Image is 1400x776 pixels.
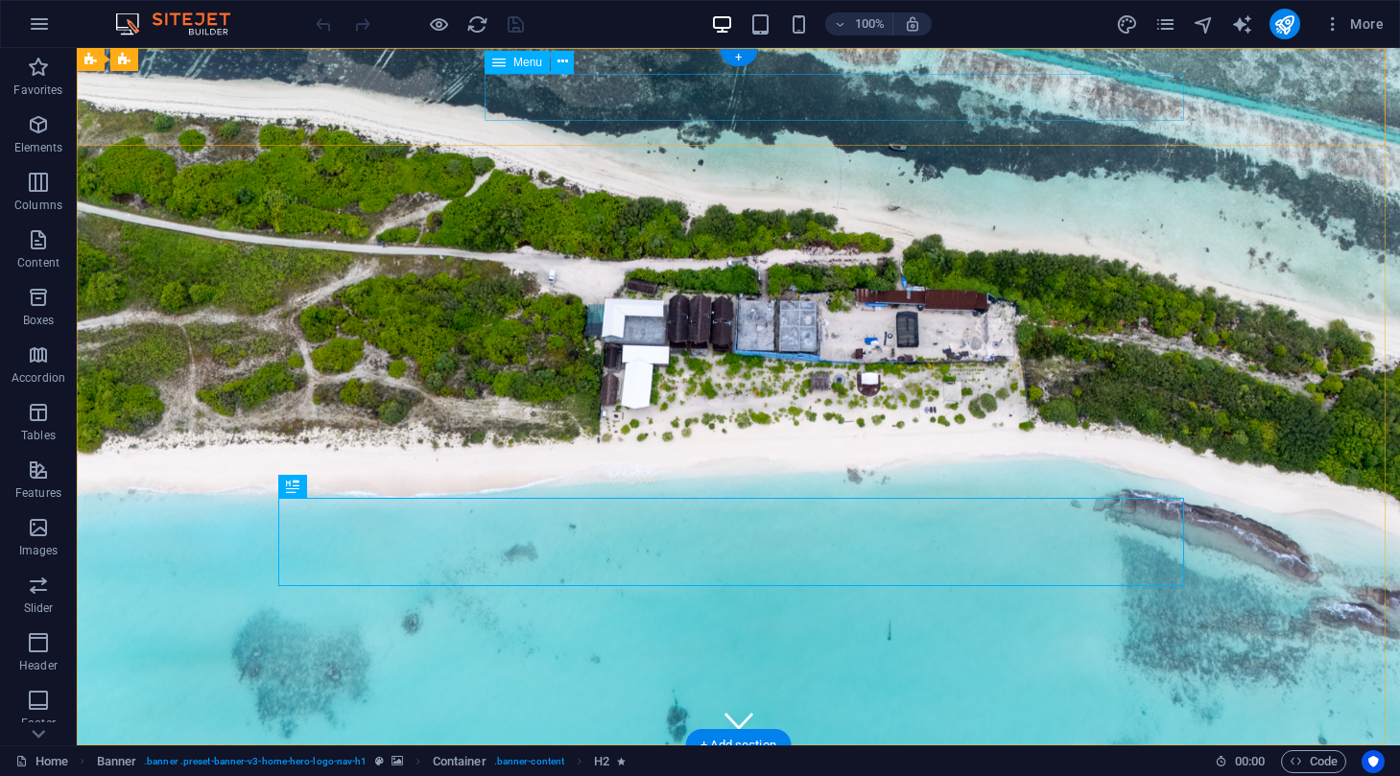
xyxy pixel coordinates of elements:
i: Navigator [1193,13,1215,35]
button: design [1116,12,1139,35]
button: pages [1154,12,1177,35]
span: Click to select. Double-click to edit [594,750,609,773]
p: Header [19,658,58,673]
span: : [1248,754,1251,768]
button: reload [465,12,488,35]
span: Click to select. Double-click to edit [433,750,486,773]
div: + Add section [685,729,792,762]
p: Footer [21,716,56,731]
span: Click to select. Double-click to edit [97,750,137,773]
h6: Session time [1215,750,1266,773]
nav: breadcrumb [97,750,627,773]
i: This element contains a background [392,756,403,766]
img: Editor Logo [110,12,254,35]
button: text_generator [1231,12,1254,35]
p: Images [19,543,59,558]
button: Click here to leave preview mode and continue editing [427,12,450,35]
button: 100% [825,12,893,35]
i: This element is a customizable preset [375,756,384,766]
span: 00 00 [1235,750,1265,773]
button: More [1316,9,1391,39]
button: Code [1281,750,1346,773]
button: Usercentrics [1362,750,1385,773]
span: More [1323,14,1384,34]
i: On resize automatically adjust zoom level to fit chosen device. [904,15,921,33]
i: Publish [1273,13,1295,35]
p: Slider [24,600,54,616]
p: Accordion [12,370,65,386]
button: navigator [1193,12,1216,35]
span: Menu [513,57,542,68]
span: . banner-content [494,750,564,773]
p: Boxes [23,313,55,328]
a: Click to cancel selection. Double-click to open Pages [15,750,68,773]
i: Design (Ctrl+Alt+Y) [1116,13,1138,35]
div: + [720,49,757,66]
p: Columns [14,198,62,213]
p: Content [17,255,59,270]
i: Reload page [466,13,488,35]
p: Elements [14,140,63,155]
i: AI Writer [1231,13,1253,35]
button: publish [1269,9,1300,39]
h6: 100% [854,12,885,35]
p: Features [15,485,61,501]
span: Code [1290,750,1338,773]
p: Favorites [13,82,62,98]
p: Tables [21,428,56,443]
span: . banner .preset-banner-v3-home-hero-logo-nav-h1 [144,750,367,773]
i: Pages (Ctrl+Alt+S) [1154,13,1176,35]
i: Element contains an animation [617,756,626,766]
